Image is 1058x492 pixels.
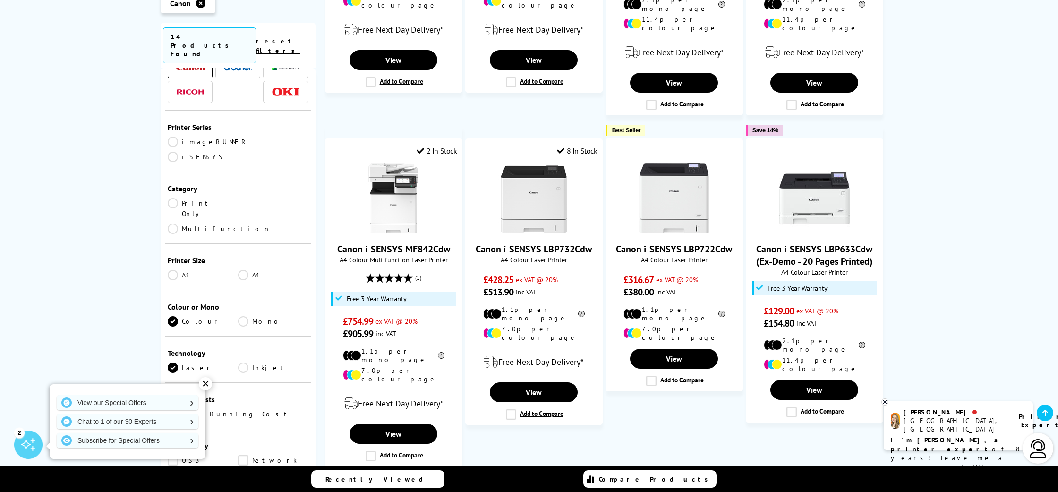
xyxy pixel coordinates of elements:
[57,433,198,448] a: Subscribe for Special Offers
[646,376,704,386] label: Add to Compare
[168,455,238,466] a: USB
[176,89,205,95] img: Ricoh
[611,39,738,66] div: modal_delivery
[337,243,450,255] a: Canon i-SENSYS MF842Cdw
[272,86,300,98] a: OKI
[168,348,308,358] div: Technology
[375,329,396,338] span: inc VAT
[1029,439,1048,458] img: user-headset-light.svg
[623,15,725,32] li: 11.4p per colour page
[350,50,437,70] a: View
[483,305,585,322] li: 1.1p per mono page
[498,226,569,235] a: Canon i-SENSYS LBP732Cdw
[612,127,641,134] span: Best Seller
[358,226,429,235] a: Canon i-SENSYS MF842Cdw
[796,319,817,328] span: inc VAT
[168,270,238,280] a: A3
[483,325,585,342] li: 7.0p per colour page
[764,317,794,329] span: £154.80
[656,287,677,296] span: inc VAT
[770,73,858,93] a: View
[891,413,900,429] img: amy-livechat.png
[168,395,308,404] div: Running Costs
[583,470,717,488] a: Compare Products
[470,349,597,375] div: modal_delivery
[630,349,718,369] a: View
[168,441,308,450] div: Connectivity
[168,302,308,311] div: Colour or Mono
[168,122,308,132] div: Printer Series
[415,269,421,287] span: (1)
[238,455,308,466] a: Network
[599,475,713,483] span: Compare Products
[506,77,563,87] label: Add to Compare
[891,436,1026,481] p: of 8 years! Leave me a message and I'll respond ASAP
[639,226,709,235] a: Canon i-SENSYS LBP722Cdw
[350,424,437,444] a: View
[168,137,248,147] a: imageRUNNER
[470,17,597,43] div: modal_delivery
[623,274,654,286] span: £316.67
[168,363,238,373] a: Laser
[779,226,850,235] a: Canon i-SENSYS LBP633Cdw (Ex-Demo - 20 Pages Printed)
[639,163,709,233] img: Canon i-SENSYS LBP722Cdw
[417,146,457,155] div: 2 In Stock
[57,395,198,410] a: View our Special Offers
[770,380,858,400] a: View
[168,224,271,234] a: Multifunction
[238,270,308,280] a: A4
[238,363,308,373] a: Inkjet
[752,127,778,134] span: Save 14%
[606,125,646,136] button: Best Seller
[14,427,25,438] div: 2
[311,470,444,488] a: Recently Viewed
[330,390,457,417] div: modal_delivery
[343,315,374,328] span: £754.99
[490,382,578,402] a: View
[786,407,844,417] label: Add to Compare
[646,100,704,110] label: Add to Compare
[168,184,308,193] div: Category
[163,27,256,63] span: 14 Products Found
[557,146,597,155] div: 8 In Stock
[904,416,1007,433] div: [GEOGRAPHIC_DATA], [GEOGRAPHIC_DATA]
[483,274,514,286] span: £428.25
[168,198,238,219] a: Print Only
[764,337,865,354] li: 2.1p per mono page
[470,255,597,264] span: A4 Colour Laser Printer
[330,17,457,43] div: modal_delivery
[764,356,865,373] li: 11.4p per colour page
[764,305,794,317] span: £129.00
[176,86,205,98] a: Ricoh
[498,163,569,233] img: Canon i-SENSYS LBP732Cdw
[611,255,738,264] span: A4 Colour Laser Printer
[238,316,308,327] a: Mono
[168,152,238,162] a: iSENSYS
[330,255,457,264] span: A4 Colour Multifunction Laser Printer
[343,366,444,383] li: 7.0p per colour page
[656,275,698,284] span: ex VAT @ 20%
[256,37,300,55] a: reset filters
[343,328,374,340] span: £905.99
[904,408,1007,416] div: [PERSON_NAME]
[343,347,444,364] li: 1.1p per mono page
[347,295,407,302] span: Free 3 Year Warranty
[779,163,850,233] img: Canon i-SENSYS LBP633Cdw (Ex-Demo - 20 Pages Printed)
[756,243,873,268] a: Canon i-SENSYS LBP633Cdw (Ex-Demo - 20 Pages Printed)
[168,256,308,265] div: Printer Size
[746,125,783,136] button: Save 14%
[630,73,718,93] a: View
[623,305,725,322] li: 1.1p per mono page
[796,306,838,315] span: ex VAT @ 20%
[751,268,878,276] span: A4 Colour Laser Printer
[366,451,423,461] label: Add to Compare
[786,100,844,110] label: Add to Compare
[358,163,429,233] img: Canon i-SENSYS MF842Cdw
[623,325,725,342] li: 7.0p per colour page
[168,409,308,419] a: Low Running Cost
[57,414,198,429] a: Chat to 1 of our 30 Experts
[325,475,433,483] span: Recently Viewed
[366,77,423,87] label: Add to Compare
[476,243,592,255] a: Canon i-SENSYS LBP732Cdw
[199,377,212,390] div: ✕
